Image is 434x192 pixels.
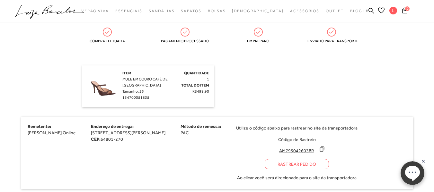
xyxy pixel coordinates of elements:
span: Item [122,71,131,75]
span: L [389,7,397,14]
button: 0 [400,7,409,16]
span: [PERSON_NAME] Online [28,130,76,135]
a: categoryNavScreenReaderText [290,5,319,17]
a: categoryNavScreenReaderText [115,5,142,17]
a: Rastrear Pedido [265,159,329,169]
span: Verão Viva [81,9,109,13]
span: Quantidade [184,71,209,75]
span: Total do Item [181,83,209,88]
span: R$499,90 [192,89,209,94]
span: Código de Rastreio [278,137,316,142]
span: 134700051835 [122,95,149,100]
img: MULE EM COURO CAFÉ DE SALTO ALTO [87,70,119,102]
strong: CEP: [91,137,101,142]
span: Enviado para transporte [307,39,356,43]
span: 1 [207,77,209,81]
span: Sapatos [181,9,201,13]
span: BLOG LB [350,9,369,13]
span: Remetente: [28,124,51,129]
span: Compra efetuada [83,39,131,43]
span: Ao clicar você será direcionado para o site da transportadora [237,174,357,181]
a: categoryNavScreenReaderText [181,5,201,17]
button: L [386,6,400,16]
a: categoryNavScreenReaderText [149,5,174,17]
a: noSubCategoriesText [232,5,284,17]
span: Sandálias [149,9,174,13]
span: Método de remessa: [181,124,221,129]
span: Essenciais [115,9,142,13]
span: Utilize o código abaixo para rastrear no site da transportadora [236,125,358,131]
span: Bolsas [208,9,226,13]
a: BLOG LB [350,5,369,17]
span: MULE EM COURO CAFÉ DE [GEOGRAPHIC_DATA] [122,77,168,88]
a: categoryNavScreenReaderText [81,5,109,17]
a: categoryNavScreenReaderText [326,5,344,17]
span: Pagamento processado [161,39,209,43]
span: Em preparo [234,39,282,43]
span: Endereço de entrega: [91,124,134,129]
span: Tamanho: 35 [122,89,144,94]
span: PAC [181,130,189,135]
span: Acessórios [290,9,319,13]
span: [STREET_ADDRESS][PERSON_NAME] [91,130,165,135]
span: 0 [405,6,410,11]
span: [DEMOGRAPHIC_DATA] [232,9,284,13]
span: Outlet [326,9,344,13]
a: categoryNavScreenReaderText [208,5,226,17]
span: 64801-270 [101,137,123,142]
